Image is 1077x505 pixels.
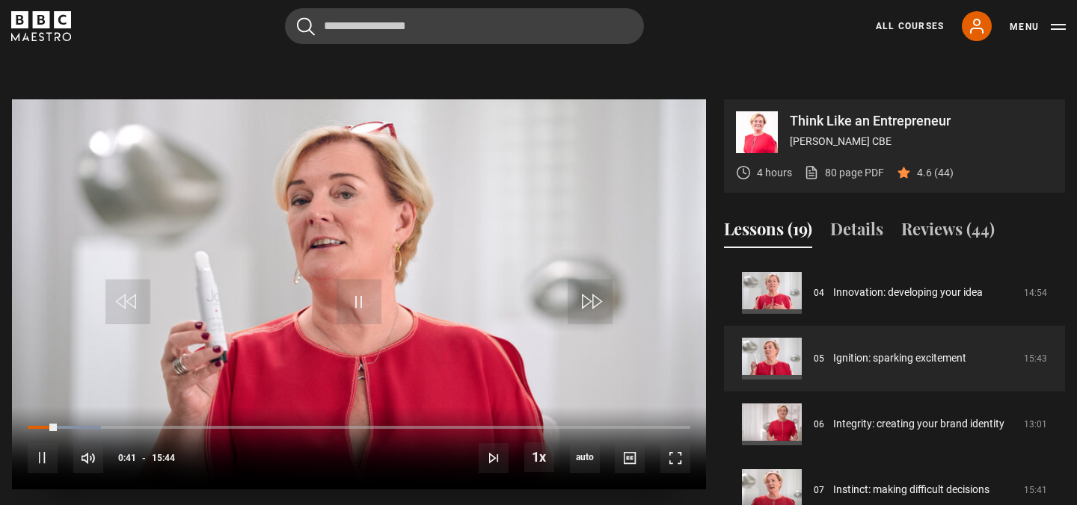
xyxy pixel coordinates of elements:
[833,350,966,366] a: Ignition: sparking excitement
[660,443,690,473] button: Fullscreen
[757,165,792,181] p: 4 hours
[73,443,103,473] button: Mute
[28,443,58,473] button: Pause
[724,217,812,248] button: Lessons (19)
[570,443,600,473] span: auto
[917,165,954,181] p: 4.6 (44)
[1010,19,1066,34] button: Toggle navigation
[790,134,1053,149] p: [PERSON_NAME] CBE
[901,217,995,248] button: Reviews (44)
[615,443,645,473] button: Captions
[12,99,706,489] video-js: Video Player
[297,17,315,36] button: Submit the search query
[876,19,944,33] a: All Courses
[524,442,554,472] button: Playback Rate
[285,8,644,44] input: Search
[152,444,175,471] span: 15:44
[804,165,884,181] a: 80 page PDF
[833,416,1004,432] a: Integrity: creating your brand identity
[833,482,989,498] a: Instinct: making difficult decisions
[790,114,1053,128] p: Think Like an Entrepreneur
[830,217,883,248] button: Details
[479,443,509,473] button: Next Lesson
[28,426,690,429] div: Progress Bar
[11,11,71,41] svg: BBC Maestro
[118,444,136,471] span: 0:41
[833,285,983,300] a: Innovation: developing your idea
[570,443,600,473] div: Current quality: 720p
[142,453,146,463] span: -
